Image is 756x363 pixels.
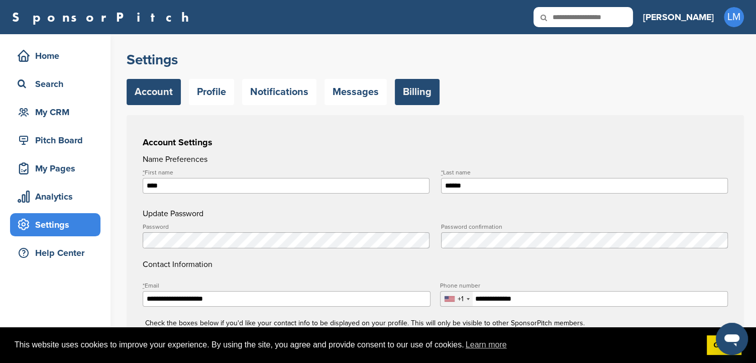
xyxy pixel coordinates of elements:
[15,75,100,93] div: Search
[10,213,100,236] a: Settings
[189,79,234,105] a: Profile
[643,6,714,28] a: [PERSON_NAME]
[10,129,100,152] a: Pitch Board
[440,283,727,289] label: Phone number
[10,72,100,96] a: Search
[10,101,100,124] a: My CRM
[143,153,728,165] h4: Name Preferences
[441,292,473,306] div: Selected country
[143,283,430,289] label: Email
[15,188,100,206] div: Analytics
[441,169,728,175] label: Last name
[707,335,741,355] a: dismiss cookie message
[143,169,145,176] abbr: required
[143,282,145,289] abbr: required
[458,296,464,303] div: +1
[127,51,744,69] h2: Settings
[395,79,440,105] a: Billing
[15,47,100,65] div: Home
[10,185,100,208] a: Analytics
[10,241,100,264] a: Help Center
[10,44,100,67] a: Home
[143,224,728,270] h4: Contact Information
[143,169,429,175] label: First name
[441,224,728,230] label: Password confirmation
[724,7,744,27] span: LM
[464,337,508,352] a: learn more about cookies
[15,103,100,121] div: My CRM
[10,157,100,180] a: My Pages
[716,323,748,355] iframe: Button to launch messaging window
[15,131,100,149] div: Pitch Board
[12,11,195,24] a: SponsorPitch
[242,79,316,105] a: Notifications
[143,224,429,230] label: Password
[15,159,100,177] div: My Pages
[127,79,181,105] a: Account
[15,337,699,352] span: This website uses cookies to improve your experience. By using the site, you agree and provide co...
[143,208,728,220] h4: Update Password
[15,216,100,234] div: Settings
[643,10,714,24] h3: [PERSON_NAME]
[325,79,387,105] a: Messages
[441,169,443,176] abbr: required
[143,135,728,149] h3: Account Settings
[15,244,100,262] div: Help Center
